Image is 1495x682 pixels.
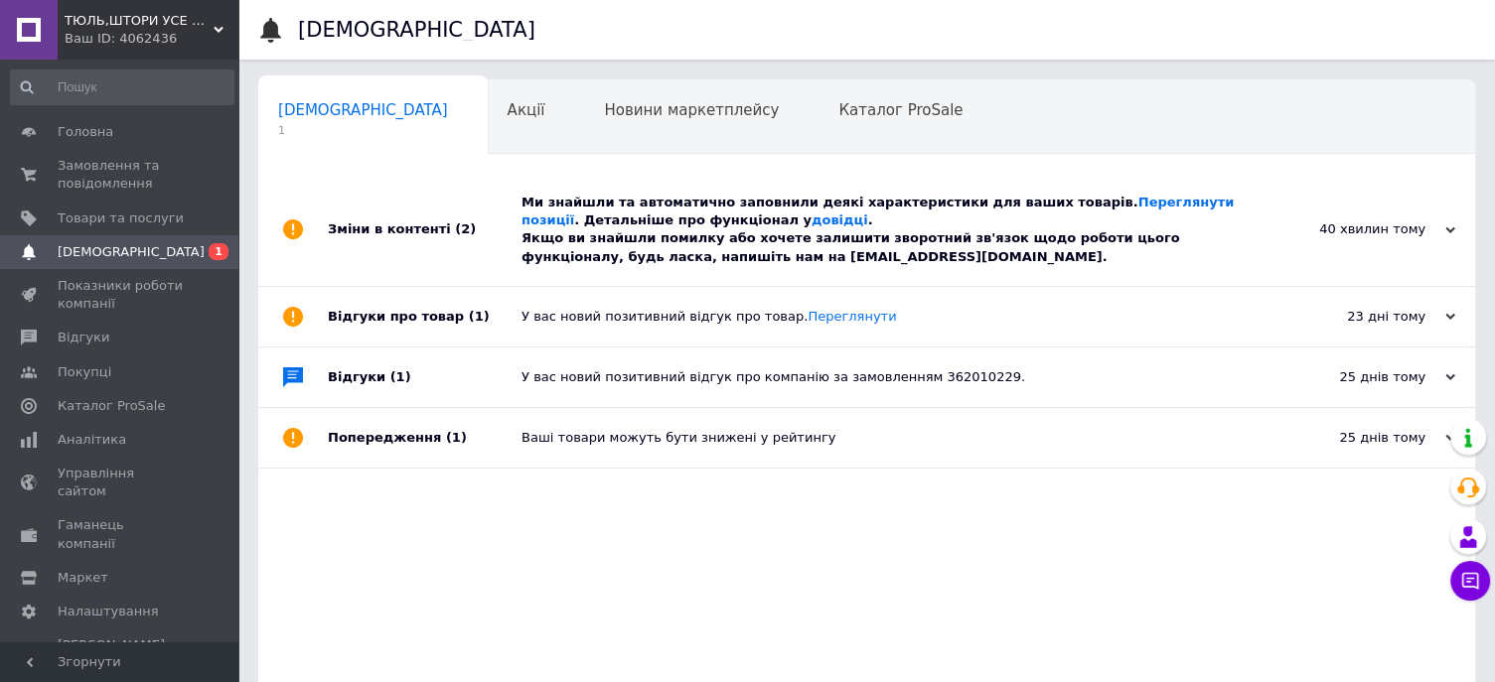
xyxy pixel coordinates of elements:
input: Пошук [10,69,234,105]
div: Відгуки [328,347,522,407]
div: У вас новий позитивний відгук про товар. [522,308,1257,326]
span: Акції [508,101,545,119]
div: 25 днів тому [1257,429,1455,447]
span: 1 [209,243,228,260]
div: 40 хвилин тому [1257,220,1455,238]
h1: [DEMOGRAPHIC_DATA] [298,18,535,42]
span: 1 [278,123,448,138]
span: Каталог ProSale [838,101,963,119]
span: (1) [469,309,490,324]
span: Маркет [58,569,108,587]
span: [DEMOGRAPHIC_DATA] [278,101,448,119]
div: Ваш ID: 4062436 [65,30,238,48]
div: 25 днів тому [1257,368,1455,386]
span: Замовлення та повідомлення [58,157,184,193]
div: Попередження [328,408,522,468]
span: (2) [455,221,476,236]
span: (1) [390,369,411,384]
span: [DEMOGRAPHIC_DATA] [58,243,205,261]
span: Гаманець компанії [58,516,184,552]
a: довідці [812,212,868,227]
span: Управління сайтом [58,465,184,500]
span: Головна [58,123,113,141]
div: Ми знайшли та автоматично заповнили деякі характеристики для ваших товарів. . Детальніше про функ... [522,194,1257,266]
span: (1) [446,430,467,445]
span: Відгуки [58,329,109,346]
span: Показники роботи компанії [58,277,184,313]
div: 23 дні тому [1257,308,1455,326]
div: Ваші товари можуть бути знижені у рейтингу [522,429,1257,447]
span: Товари та послуги [58,209,184,227]
span: ТЮЛЬ,ШТОРИ УСЕ ДЛЯ ВАШИХ ВІКОНЕЧОК! [65,12,214,30]
div: Зміни в контенті [328,174,522,286]
div: Відгуки про товар [328,287,522,346]
a: Переглянути [808,309,896,324]
span: Налаштування [58,603,159,620]
span: Каталог ProSale [58,397,165,415]
div: У вас новий позитивний відгук про компанію за замовленням 362010229. [522,368,1257,386]
span: Новини маркетплейсу [604,101,779,119]
span: Покупці [58,363,111,381]
span: Аналітика [58,431,126,449]
button: Чат з покупцем [1450,561,1490,601]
